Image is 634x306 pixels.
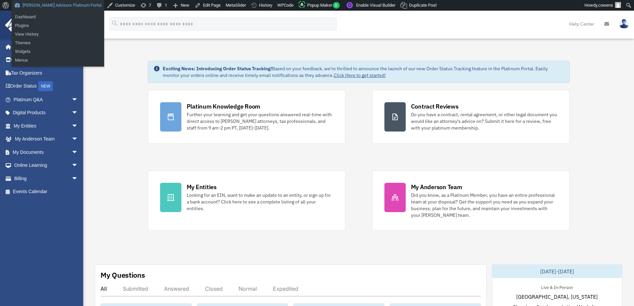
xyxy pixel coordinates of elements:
[411,183,462,191] div: My Anderson Team
[148,90,345,144] a: Platinum Knowledge Room Further your learning and get your questions answered real-time with dire...
[5,66,88,80] a: Tax Organizers
[5,106,88,120] a: Digital Productsarrow_drop_down
[5,133,88,146] a: My Anderson Teamarrow_drop_down
[38,81,53,91] div: NEW
[12,30,104,39] a: View History
[72,93,85,107] span: arrow_drop_down
[101,270,145,280] div: My Questions
[164,285,189,292] div: Answered
[205,285,223,292] div: Closed
[12,39,104,47] a: Themes
[334,72,386,78] a: Click Here to get started!
[163,65,564,79] div: Based on your feedback, we're thrilled to announce the launch of our new Order Status Tracking fe...
[5,53,88,67] a: Online Ordering
[492,265,622,278] div: [DATE]-[DATE]
[564,11,599,37] a: Help Center
[72,146,85,159] span: arrow_drop_down
[3,19,63,32] img: Anderson Advisors Platinum Portal
[239,285,257,292] div: Normal
[411,192,557,218] div: Did you know, as a Platinum Member, you have an entire professional team at your disposal? Get th...
[72,106,85,120] span: arrow_drop_down
[12,21,104,30] a: Plugins
[5,93,88,106] a: Platinum Q&Aarrow_drop_down
[187,102,261,111] div: Platinum Knowledge Room
[187,192,333,212] div: Looking for an EIN, want to make an update to an entity, or sign up for a bank account? Click her...
[163,66,272,72] strong: Exciting News: Introducing Order Status Tracking!
[5,159,88,172] a: Online Learningarrow_drop_down
[12,37,104,67] ul: Anderson Advisors Platinum Portal
[411,111,557,131] div: Do you have a contract, rental agreement, or other legal document you would like an attorney's ad...
[72,133,85,146] span: arrow_drop_down
[72,159,85,172] span: arrow_drop_down
[12,11,104,41] ul: Anderson Advisors Platinum Portal
[72,172,85,185] span: arrow_drop_down
[5,185,88,198] a: Events Calendar
[187,111,333,131] div: Further your learning and get your questions answered real-time with direct access to [PERSON_NAM...
[5,119,88,133] a: My Entitiesarrow_drop_down
[12,13,104,21] a: Dashboard
[333,2,340,9] span: 0
[111,20,118,27] i: search
[148,170,345,231] a: My Entities Looking for an EIN, want to make an update to an entity, or sign up for a bank accoun...
[123,285,148,292] div: Submitted
[372,170,570,231] a: My Anderson Team Did you know, as a Platinum Member, you have an entire professional team at your...
[12,56,104,65] a: Menus
[5,80,88,93] a: Order StatusNEW
[516,293,598,301] span: [GEOGRAPHIC_DATA], [US_STATE]
[273,285,298,292] div: Expedited
[619,19,629,29] img: User Pic
[5,146,88,159] a: My Documentsarrow_drop_down
[101,285,107,292] div: All
[598,3,613,8] span: cowens
[536,283,578,290] div: Live & In-Person
[5,40,85,53] a: Home
[187,183,217,191] div: My Entities
[72,119,85,133] span: arrow_drop_down
[12,47,104,56] a: Widgets
[5,172,88,185] a: Billingarrow_drop_down
[411,102,459,111] div: Contract Reviews
[372,90,570,144] a: Contract Reviews Do you have a contract, rental agreement, or other legal document you would like...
